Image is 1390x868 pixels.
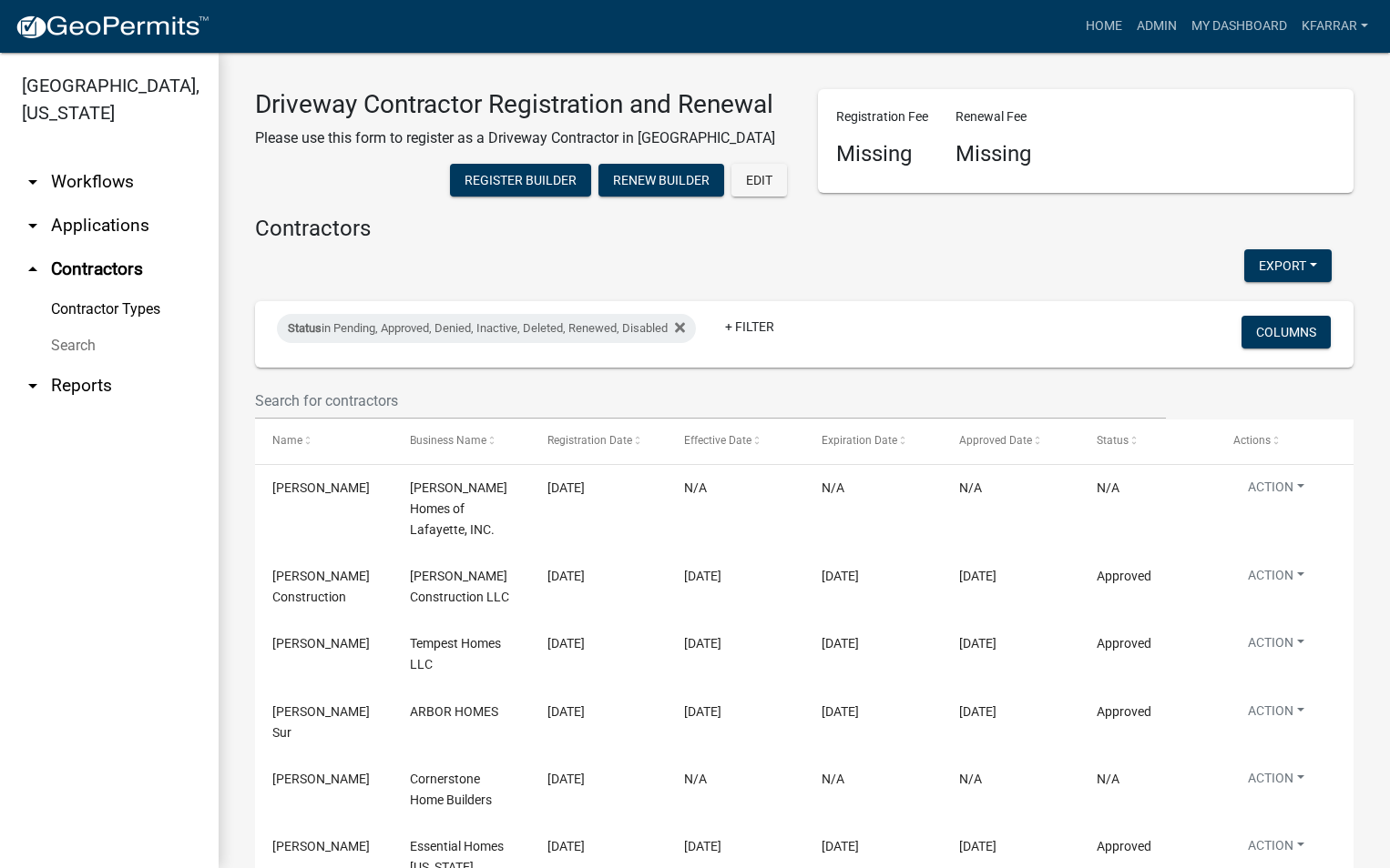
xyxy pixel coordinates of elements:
span: N/A [1097,772,1119,786]
span: 07/30/2025 [547,569,585,583]
span: Tempest Homes LLC [410,636,501,671]
input: Search for contractors [255,382,1166,419]
button: Register Builder [450,164,591,197]
datatable-header-cell: Expiration Date [804,419,942,463]
button: Renew Builder [598,164,724,197]
datatable-header-cell: Registration Date [530,419,668,463]
button: Columns [1242,316,1331,348]
button: Action [1233,836,1319,863]
span: Angie Sur [272,704,370,740]
datatable-header-cell: Name [255,419,393,463]
button: Action [1233,701,1319,728]
span: N/A [684,772,707,786]
span: 07/15/2025 [684,636,721,651]
span: 07/15/2025 [959,636,997,651]
span: Mark Bousquet [272,480,370,495]
span: GJ Gardner Homes of Lafayette, INC. [410,480,507,537]
span: Business Name [410,434,486,447]
span: Status [1097,434,1129,447]
span: Approved [1097,839,1151,853]
span: 07/15/2025 [547,636,585,651]
span: Shane Weist [272,636,370,651]
span: 07/01/2025 [684,704,721,719]
button: Action [1233,769,1319,795]
datatable-header-cell: Business Name [393,419,530,463]
span: 06/11/2025 [547,839,585,853]
span: 10/31/2025 [822,569,859,583]
span: Expiration Date [822,434,897,447]
span: 07/01/2026 [822,704,859,719]
span: ARBOR HOMES [410,704,498,719]
span: N/A [959,772,982,786]
span: N/A [684,480,707,495]
span: 06/24/2025 [547,704,585,719]
span: Cornerstone Home Builders [410,772,492,807]
p: Please use this form to register as a Driveway Contractor in [GEOGRAPHIC_DATA] [255,127,775,149]
span: N/A [959,480,982,495]
span: Actions [1233,434,1271,447]
span: Bogert Construction LLC [410,569,509,604]
i: arrow_drop_down [22,375,44,397]
span: Status [288,321,322,335]
button: Action [1233,478,1319,504]
datatable-header-cell: Status [1079,419,1217,463]
span: N/A [822,772,844,786]
a: Admin [1129,9,1184,44]
span: 08/11/2025 [547,480,585,495]
i: arrow_drop_down [22,171,44,193]
datatable-header-cell: Effective Date [667,419,804,463]
span: 07/30/2025 [959,569,997,583]
span: N/A [822,480,844,495]
span: Approved Date [959,434,1032,447]
span: 06/19/2025 [684,839,721,853]
span: Anthony Hardebeck [272,772,370,786]
button: Edit [731,164,787,197]
span: Approved [1097,636,1151,651]
span: Name [272,434,302,447]
span: Approved [1097,704,1151,719]
span: 06/19/2026 [822,839,859,853]
span: 07/15/2026 [822,636,859,651]
p: Renewal Fee [956,107,1031,126]
div: in Pending, Approved, Denied, Inactive, Deleted, Renewed, Disabled [277,314,696,343]
span: Bogert Construction [272,569,370,604]
span: Effective Date [684,434,751,447]
span: 10/31/2024 [684,569,721,583]
span: N/A [1097,480,1119,495]
i: arrow_drop_down [22,215,44,237]
button: Export [1244,249,1332,282]
a: Home [1078,9,1129,44]
h4: Missing [956,141,1031,167]
datatable-header-cell: Actions [1216,419,1354,463]
h4: Missing [836,141,928,167]
span: Approved [1097,569,1151,583]
h4: Contractors [255,216,1354,242]
span: 06/24/2025 [959,704,997,719]
datatable-header-cell: Approved Date [942,419,1079,463]
span: Registration Date [547,434,632,447]
button: Action [1233,633,1319,660]
p: Registration Fee [836,107,928,126]
a: + Filter [710,310,789,343]
a: kfarrar [1294,9,1375,44]
i: arrow_drop_up [22,258,44,280]
span: Shane Albregts [272,839,370,853]
button: Action [1233,566,1319,592]
span: 06/11/2025 [959,839,997,853]
a: My Dashboard [1184,9,1294,44]
span: 06/16/2025 [547,772,585,786]
h3: Driveway Contractor Registration and Renewal [255,89,775,120]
